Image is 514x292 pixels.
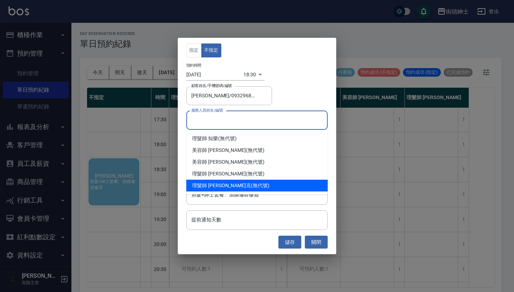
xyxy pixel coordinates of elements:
[192,158,246,166] span: 美容師 [PERSON_NAME]
[192,135,218,142] span: 理髮師 知樂
[186,144,328,156] div: (無代號)
[186,62,201,68] label: 預約時間
[191,108,223,113] label: 服務人員姓名/編號
[192,170,246,178] span: 理髮師 [PERSON_NAME]
[186,180,328,191] div: (無代號)
[305,236,328,249] button: 關閉
[192,147,246,154] span: 美容師 [PERSON_NAME]
[186,168,328,180] div: (無代號)
[278,236,301,249] button: 儲存
[186,69,243,81] input: Choose date, selected date is 2025-10-10
[186,133,328,144] div: (無代號)
[243,69,256,81] div: 18:30
[201,43,221,57] button: 不指定
[186,156,328,168] div: (無代號)
[192,182,251,189] span: 理髮師 [PERSON_NAME]克
[191,83,232,88] label: 顧客姓名/手機號碼/編號
[186,43,202,57] button: 指定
